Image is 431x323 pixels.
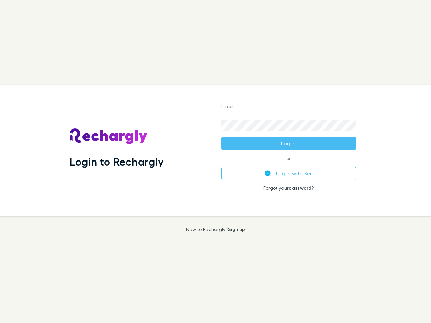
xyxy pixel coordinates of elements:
h1: Login to Rechargly [70,155,164,168]
span: or [221,158,356,158]
img: Rechargly's Logo [70,128,148,144]
a: Sign up [228,226,245,232]
p: New to Rechargly? [186,227,245,232]
p: Forgot your ? [221,185,356,191]
button: Log in [221,137,356,150]
a: password [289,185,311,191]
button: Log in with Xero [221,167,356,180]
img: Xero's logo [265,170,271,176]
